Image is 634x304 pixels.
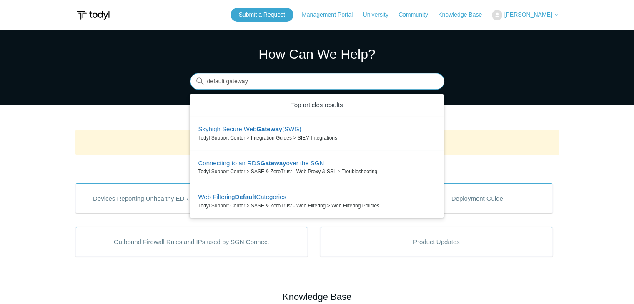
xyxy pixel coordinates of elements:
zd-autocomplete-breadcrumbs-multibrand: Todyl Support Center > Integration Guides > SIEM Integrations [198,134,436,142]
a: University [363,10,396,19]
em: Gateway [256,125,282,132]
a: Management Portal [302,10,361,19]
a: Knowledge Base [438,10,490,19]
h2: Knowledge Base [75,290,559,304]
em: Default [235,193,256,200]
span: [PERSON_NAME] [504,11,552,18]
a: Outbound Firewall Rules and IPs used by SGN Connect [75,227,308,257]
a: Deployment Guide [402,183,553,213]
h1: How Can We Help? [190,44,444,64]
em: Gateway [261,159,286,167]
h2: Popular Articles [75,162,559,176]
zd-autocomplete-breadcrumbs-multibrand: Todyl Support Center > SASE & ZeroTrust - Web Proxy & SSL > Troubleshooting [198,168,436,175]
a: Devices Reporting Unhealthy EDR States [75,183,226,213]
zd-autocomplete-title-multibrand: Suggested result 1 Skyhigh Secure Web <em>Gateway</em> (SWG) [198,125,301,134]
zd-autocomplete-header: Top articles results [190,94,444,117]
button: [PERSON_NAME] [492,10,559,20]
a: Community [398,10,436,19]
zd-autocomplete-title-multibrand: Suggested result 2 Connecting to an RDS <em>Gateway</em> over the SGN [198,159,324,168]
input: Search [190,73,444,90]
a: Submit a Request [231,8,293,22]
img: Todyl Support Center Help Center home page [75,7,111,23]
a: Product Updates [320,227,553,257]
zd-autocomplete-title-multibrand: Suggested result 3 Web Filtering <em>Default</em> Categories [198,193,286,202]
zd-autocomplete-breadcrumbs-multibrand: Todyl Support Center > SASE & ZeroTrust - Web Filtering > Web Filtering Policies [198,202,436,209]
